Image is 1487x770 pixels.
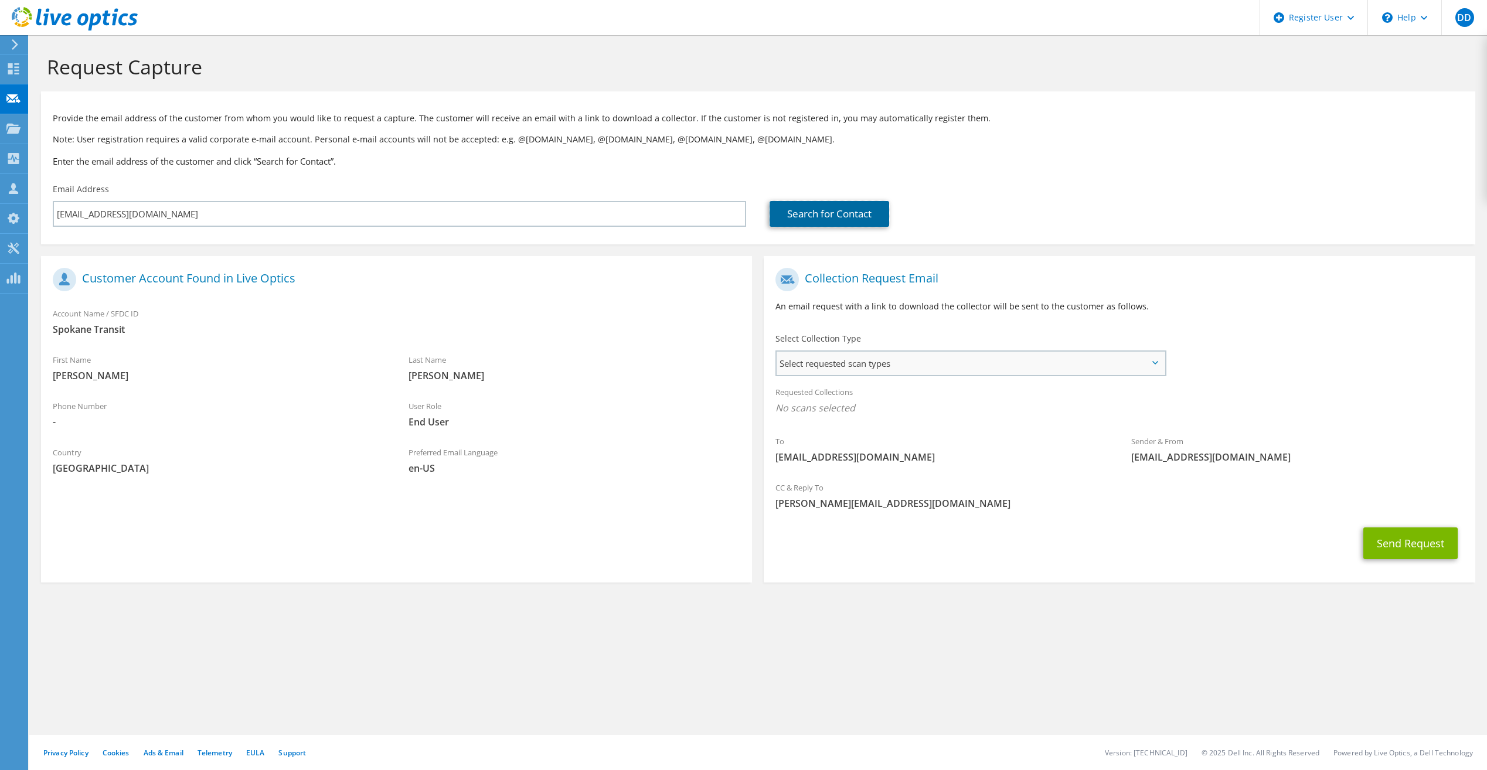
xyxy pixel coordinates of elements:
[397,347,753,388] div: Last Name
[1363,527,1458,559] button: Send Request
[764,380,1475,423] div: Requested Collections
[53,133,1464,146] p: Note: User registration requires a valid corporate e-mail account. Personal e-mail accounts will ...
[397,440,753,481] div: Preferred Email Language
[775,451,1108,464] span: [EMAIL_ADDRESS][DOMAIN_NAME]
[198,748,232,758] a: Telemetry
[53,112,1464,125] p: Provide the email address of the customer from whom you would like to request a capture. The cust...
[409,415,741,428] span: End User
[1105,748,1187,758] li: Version: [TECHNICAL_ID]
[41,301,752,342] div: Account Name / SFDC ID
[409,462,741,475] span: en-US
[775,333,861,345] label: Select Collection Type
[775,497,1463,510] span: [PERSON_NAME][EMAIL_ADDRESS][DOMAIN_NAME]
[775,268,1457,291] h1: Collection Request Email
[53,268,734,291] h1: Customer Account Found in Live Optics
[246,748,264,758] a: EULA
[1455,8,1474,27] span: DD
[43,748,89,758] a: Privacy Policy
[770,201,889,227] a: Search for Contact
[775,300,1463,313] p: An email request with a link to download the collector will be sent to the customer as follows.
[397,394,753,434] div: User Role
[41,347,397,388] div: First Name
[1131,451,1464,464] span: [EMAIL_ADDRESS][DOMAIN_NAME]
[103,748,130,758] a: Cookies
[53,462,385,475] span: [GEOGRAPHIC_DATA]
[278,748,306,758] a: Support
[53,155,1464,168] h3: Enter the email address of the customer and click “Search for Contact”.
[777,352,1164,375] span: Select requested scan types
[53,369,385,382] span: [PERSON_NAME]
[53,323,740,336] span: Spokane Transit
[144,748,183,758] a: Ads & Email
[1202,748,1319,758] li: © 2025 Dell Inc. All Rights Reserved
[775,401,1463,414] span: No scans selected
[53,415,385,428] span: -
[764,475,1475,516] div: CC & Reply To
[409,369,741,382] span: [PERSON_NAME]
[1119,429,1475,469] div: Sender & From
[1382,12,1393,23] svg: \n
[764,429,1119,469] div: To
[47,54,1464,79] h1: Request Capture
[53,183,109,195] label: Email Address
[41,394,397,434] div: Phone Number
[41,440,397,481] div: Country
[1333,748,1473,758] li: Powered by Live Optics, a Dell Technology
